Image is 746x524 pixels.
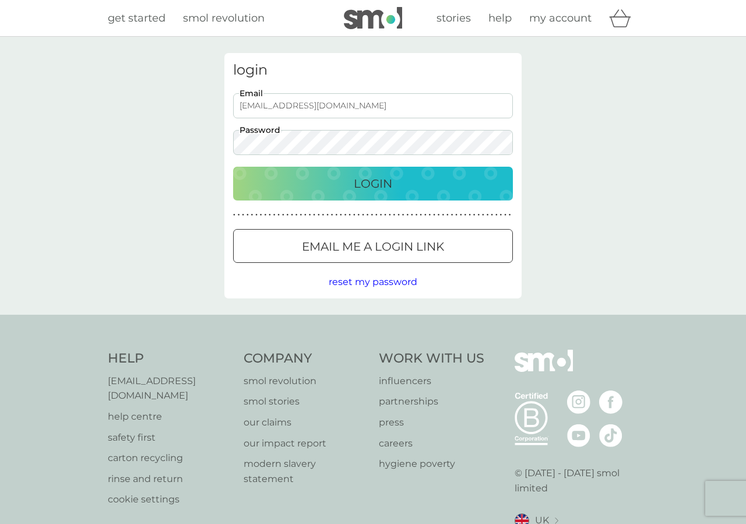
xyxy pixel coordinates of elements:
[477,212,480,218] p: ●
[437,12,471,24] span: stories
[379,415,484,430] a: press
[304,212,307,218] p: ●
[460,212,462,218] p: ●
[379,394,484,409] a: partnerships
[287,212,289,218] p: ●
[244,456,368,486] a: modern slavery statement
[379,350,484,368] h4: Work With Us
[309,212,311,218] p: ●
[244,374,368,389] a: smol revolution
[411,212,413,218] p: ●
[313,212,315,218] p: ●
[344,7,402,29] img: smol
[379,456,484,472] a: hygiene poverty
[529,10,592,27] a: my account
[331,212,333,218] p: ●
[344,212,347,218] p: ●
[322,212,325,218] p: ●
[555,518,558,524] img: select a new location
[504,212,506,218] p: ●
[397,212,400,218] p: ●
[495,212,498,218] p: ●
[515,466,639,495] p: © [DATE] - [DATE] smol limited
[438,212,440,218] p: ●
[108,374,232,403] a: [EMAIL_ADDRESS][DOMAIN_NAME]
[354,174,392,193] p: Login
[318,212,320,218] p: ●
[269,212,271,218] p: ●
[433,212,435,218] p: ●
[291,212,293,218] p: ●
[244,415,368,430] p: our claims
[500,212,502,218] p: ●
[473,212,476,218] p: ●
[295,212,298,218] p: ●
[108,12,166,24] span: get started
[244,394,368,409] a: smol stories
[609,6,638,30] div: basket
[233,62,513,79] h3: login
[264,212,266,218] p: ●
[515,350,573,389] img: smol
[233,229,513,263] button: Email me a login link
[389,212,391,218] p: ●
[238,212,240,218] p: ●
[242,212,244,218] p: ●
[251,212,254,218] p: ●
[469,212,471,218] p: ●
[375,212,378,218] p: ●
[233,167,513,201] button: Login
[491,212,493,218] p: ●
[244,350,368,368] h4: Company
[244,436,368,451] a: our impact report
[406,212,409,218] p: ●
[442,212,444,218] p: ●
[349,212,351,218] p: ●
[455,212,458,218] p: ●
[437,10,471,27] a: stories
[108,472,232,487] a: rinse and return
[183,10,265,27] a: smol revolution
[108,492,232,507] a: cookie settings
[277,212,280,218] p: ●
[255,212,258,218] p: ●
[353,212,356,218] p: ●
[567,391,590,414] img: visit the smol Instagram page
[599,424,622,447] img: visit the smol Tiktok page
[335,212,337,218] p: ●
[302,237,444,256] p: Email me a login link
[362,212,364,218] p: ●
[509,212,511,218] p: ●
[488,12,512,24] span: help
[371,212,373,218] p: ●
[420,212,422,218] p: ●
[379,436,484,451] a: careers
[487,212,489,218] p: ●
[108,451,232,466] p: carton recycling
[108,350,232,368] h4: Help
[273,212,276,218] p: ●
[465,212,467,218] p: ●
[367,212,369,218] p: ●
[379,374,484,389] p: influencers
[300,212,302,218] p: ●
[108,10,166,27] a: get started
[282,212,284,218] p: ●
[424,212,427,218] p: ●
[183,12,265,24] span: smol revolution
[567,424,590,447] img: visit the smol Youtube page
[108,430,232,445] a: safety first
[451,212,453,218] p: ●
[429,212,431,218] p: ●
[599,391,622,414] img: visit the smol Facebook page
[529,12,592,24] span: my account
